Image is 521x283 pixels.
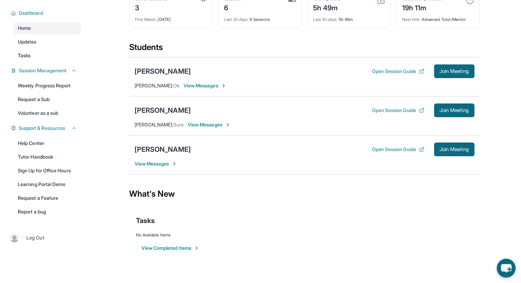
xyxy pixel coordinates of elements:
[372,68,424,75] button: Open Session Guide
[18,38,37,45] span: Updates
[136,216,155,225] span: Tasks
[14,137,81,149] a: Help Center
[372,107,424,114] button: Open Session Guide
[313,2,340,13] div: 5h 49m
[224,13,296,22] div: 6 Sessions
[439,108,469,112] span: Join Meeting
[434,64,474,78] button: Join Meeting
[19,125,65,132] span: Support & Resources
[402,17,421,22] span: Next title :
[439,147,469,151] span: Join Meeting
[14,192,81,204] a: Request a Feature
[173,83,179,88] span: Ok
[188,121,231,128] span: View Messages
[14,151,81,163] a: Tutor Handbook
[221,83,226,88] img: Chevron-Right
[14,164,81,177] a: Sign Up for Office Hours
[136,232,473,238] div: No Available Items
[14,22,81,34] a: Home
[224,17,249,22] span: Last 30 days :
[173,122,184,127] span: Sure
[14,93,81,106] a: Request a Sub
[18,25,31,32] span: Home
[135,66,191,76] div: [PERSON_NAME]
[402,13,474,22] div: Advanced Tutor/Mentor
[434,143,474,156] button: Join Meeting
[22,234,24,242] span: |
[313,17,338,22] span: Last 30 days :
[135,13,207,22] div: [DATE]
[18,52,30,59] span: Tasks
[372,146,424,153] button: Open Session Guide
[14,79,81,92] a: Weekly Progress Report
[135,17,157,22] span: First Match :
[7,230,81,245] a: |Log Out
[16,125,77,132] button: Support & Resources
[16,67,77,74] button: Session Management
[224,2,241,13] div: 6
[14,178,81,190] a: Learning Portal Demo
[14,49,81,62] a: Tasks
[402,2,443,13] div: 19h 11m
[439,69,469,73] span: Join Meeting
[135,160,177,167] span: View Messages
[10,233,19,243] img: user-img
[14,107,81,119] a: Volunteer as a sub
[19,67,66,74] span: Session Management
[14,206,81,218] a: Report a bug
[135,122,173,127] span: [PERSON_NAME] :
[225,122,231,127] img: Chevron-Right
[135,2,168,13] div: 3
[497,259,516,278] button: chat-button
[313,13,385,22] div: 5h 49m
[135,83,173,88] span: [PERSON_NAME] :
[26,234,44,241] span: Log Out
[172,161,177,167] img: Chevron-Right
[14,36,81,48] a: Updates
[135,106,191,115] div: [PERSON_NAME]
[16,10,77,16] button: Dashboard
[434,103,474,117] button: Join Meeting
[184,82,226,89] span: View Messages
[129,179,480,209] div: What's New
[135,145,191,154] div: [PERSON_NAME]
[19,10,43,16] span: Dashboard
[141,245,199,251] button: View Completed Items
[129,42,480,57] div: Students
